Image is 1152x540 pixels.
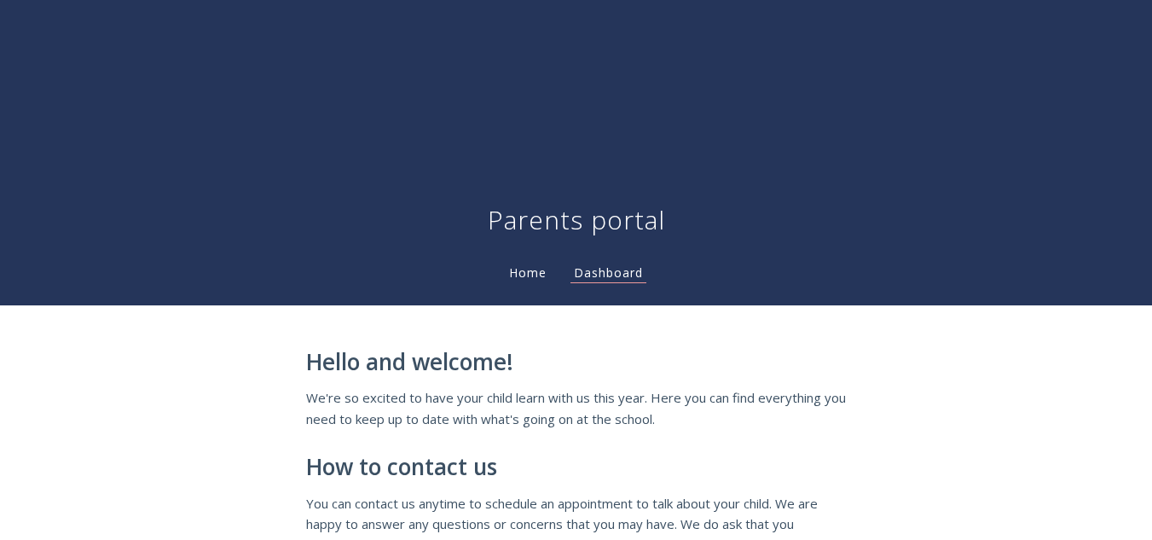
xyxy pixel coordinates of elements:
h1: Parents portal [488,203,665,237]
h2: Hello and welcome! [306,350,847,375]
h2: How to contact us [306,455,847,480]
a: Dashboard [570,264,646,283]
p: We're so excited to have your child learn with us this year. Here you can find everything you nee... [306,387,847,429]
a: Home [506,264,550,281]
